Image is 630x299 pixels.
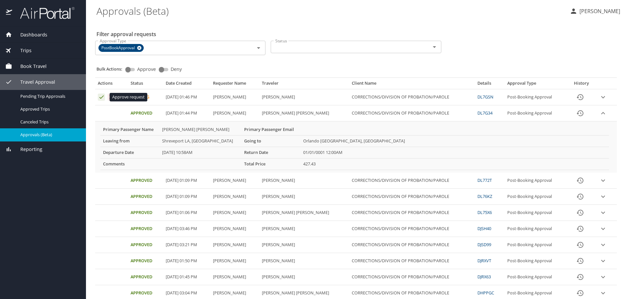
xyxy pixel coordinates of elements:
td: Post-Booking Approval [505,205,567,221]
button: expand row [598,108,608,118]
th: Details [475,80,505,89]
td: Post-Booking Approval [505,105,567,121]
td: [PERSON_NAME] [259,221,349,237]
td: CORRECTIONS/DIVISION OF PROBATION/PAROLE [349,189,475,205]
a: DL772T [477,177,492,183]
button: expand row [598,288,608,298]
button: expand row [598,240,608,250]
td: [PERSON_NAME] [210,253,259,269]
h1: Approvals (Beta) [96,1,564,21]
td: [PERSON_NAME] [PERSON_NAME] [159,124,241,135]
td: Post-Booking Approval [505,221,567,237]
td: [DATE] 01:50 PM [163,253,210,269]
td: CORRECTIONS/DIVISION OF PROBATION/PAROLE [349,269,475,285]
h2: Filter approval requests [96,29,156,39]
td: [PERSON_NAME] [210,173,259,189]
td: [DATE] 01:06 PM [163,205,210,221]
td: CORRECTIONS/DIVISION OF PROBATION/PAROLE [349,173,475,189]
td: Pending [128,89,163,105]
span: Deny [171,67,182,72]
a: DL7GSN [477,94,493,100]
th: Primary Passenger Email [241,124,301,135]
td: [PERSON_NAME] [210,269,259,285]
td: [DATE] 01:09 PM [163,189,210,205]
td: [PERSON_NAME] [259,173,349,189]
td: Post-Booking Approval [505,173,567,189]
td: CORRECTIONS/DIVISION OF PROBATION/PAROLE [349,221,475,237]
td: Approved [128,237,163,253]
td: CORRECTIONS/DIVISION OF PROBATION/PAROLE [349,237,475,253]
td: [DATE] 01:44 PM [163,105,210,121]
button: Open [430,42,439,52]
a: DJSD99 [477,242,491,247]
button: Open [254,43,263,53]
img: icon-airportal.png [6,7,13,19]
span: Travel Approval [12,78,55,86]
td: Post-Booking Approval [505,253,567,269]
a: DHPPGC [477,290,494,296]
th: Status [128,80,163,89]
td: CORRECTIONS/DIVISION OF PROBATION/PAROLE [349,89,475,105]
p: [PERSON_NAME] [577,7,620,15]
span: Canceled Trips [20,119,78,125]
td: [DATE] 03:46 PM [163,221,210,237]
th: Date Created [163,80,210,89]
div: PostBookApproval [98,44,144,52]
th: History [567,80,596,89]
img: airportal-logo.png [13,7,74,19]
td: Approved [128,173,163,189]
td: CORRECTIONS/DIVISION OF PROBATION/PAROLE [349,253,475,269]
th: Traveler [259,80,349,89]
button: History [572,89,588,105]
a: DJRXVT [477,258,491,264]
a: DL75X6 [477,209,492,215]
button: expand row [598,92,608,102]
td: [PERSON_NAME] [210,237,259,253]
td: [PERSON_NAME] [259,269,349,285]
td: [DATE] 01:09 PM [163,173,210,189]
td: [DATE] 01:45 PM [163,269,210,285]
td: [DATE] 03:21 PM [163,237,210,253]
td: [PERSON_NAME] [PERSON_NAME] [259,105,349,121]
button: [PERSON_NAME] [567,5,623,17]
button: History [572,221,588,237]
a: DL76KZ [477,193,492,199]
button: History [572,205,588,221]
button: expand row [598,224,608,234]
td: Post-Booking Approval [505,89,567,105]
span: Approved Trips [20,106,78,112]
td: [DATE] 01:46 PM [163,89,210,105]
td: 01/01/0001 12:00AM [301,147,609,158]
th: Primary Passenger Name [100,124,159,135]
button: expand row [598,272,608,282]
td: Post-Booking Approval [505,189,567,205]
td: Approved [128,269,163,285]
th: Leaving from [100,135,159,147]
td: [PERSON_NAME] [210,89,259,105]
td: [PERSON_NAME] [259,89,349,105]
button: History [572,253,588,269]
th: Departure Date [100,147,159,158]
button: expand row [598,256,608,266]
td: Orlando [GEOGRAPHIC_DATA], [GEOGRAPHIC_DATA] [301,135,609,147]
td: Approved [128,105,163,121]
td: [PERSON_NAME] [259,237,349,253]
table: More info for approvals [100,124,609,170]
span: Trips [12,47,31,54]
th: Return Date [241,147,301,158]
p: Bulk Actions: [96,66,128,72]
td: CORRECTIONS/DIVISION OF PROBATION/PAROLE [349,205,475,221]
button: expand row [598,192,608,202]
a: DL7G34 [477,110,493,116]
td: 427.43 [301,158,609,170]
span: Book Travel [12,63,47,70]
span: Pending Trip Approvals [20,93,78,99]
td: [PERSON_NAME] [210,105,259,121]
button: History [572,173,588,188]
td: Approved [128,253,163,269]
td: [PERSON_NAME] [PERSON_NAME] [259,205,349,221]
th: Total Price [241,158,301,170]
td: [PERSON_NAME] [210,221,259,237]
span: Approvals (Beta) [20,132,78,138]
th: Actions [95,80,128,89]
